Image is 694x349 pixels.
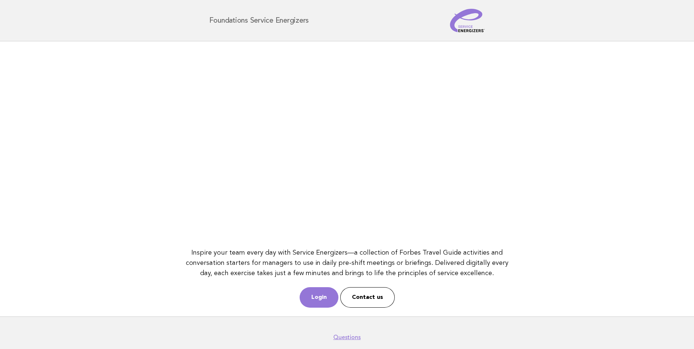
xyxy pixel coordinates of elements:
h1: Foundations Service Energizers [209,17,309,24]
a: Questions [333,334,361,341]
p: Inspire your team every day with Service Energizers—a collection of Forbes Travel Guide activitie... [182,248,512,278]
a: Login [300,287,338,308]
a: Contact us [340,287,395,308]
iframe: YouTube video player [182,50,512,236]
img: Service Energizers [450,9,485,32]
